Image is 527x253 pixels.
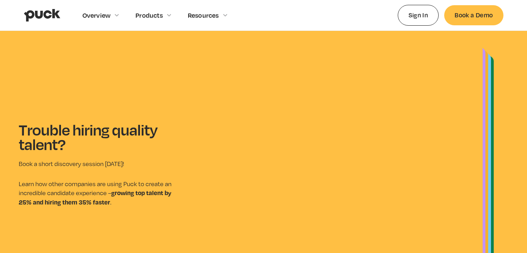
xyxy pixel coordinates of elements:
div: Resources [188,11,219,19]
p: Book a short discovery session [DATE]! [19,159,175,168]
a: Book a Demo [444,5,503,25]
p: Learn how other companies are using Puck to create an incredible candidate experience – . [19,180,175,207]
strong: growing top talent by 25% and hiring them 35% faster [19,188,171,206]
h1: Trouble hiring quality talent? [19,122,171,151]
div: Overview [82,11,111,19]
a: Sign In [398,5,439,25]
div: Products [135,11,163,19]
